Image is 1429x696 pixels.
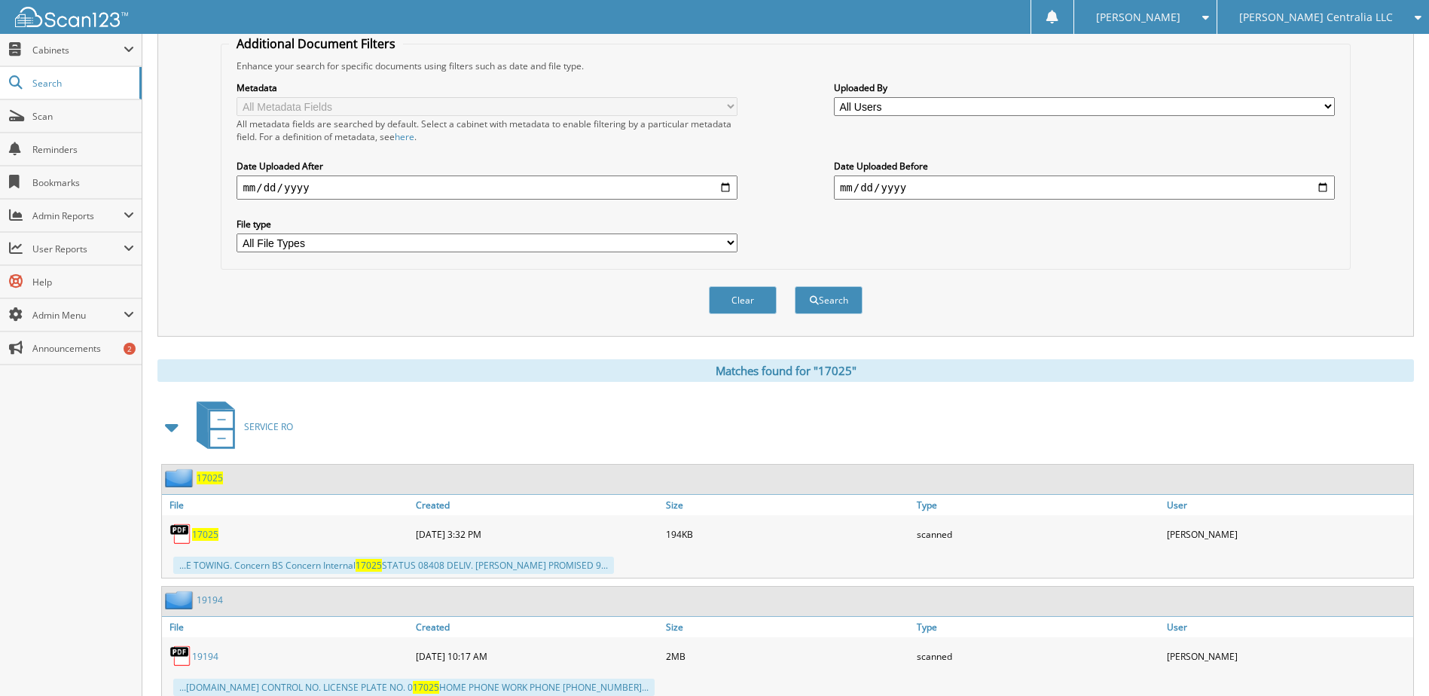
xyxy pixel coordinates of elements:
span: Cabinets [32,44,124,56]
div: ...E TOWING. Concern BS Concern Internal STATUS 08408 DELIV. [PERSON_NAME] PROMISED 9... [173,557,614,574]
img: PDF.png [169,645,192,667]
div: Matches found for "17025" [157,359,1414,382]
a: Created [412,495,662,515]
span: Reminders [32,143,134,156]
label: Date Uploaded Before [834,160,1335,172]
div: [DATE] 3:32 PM [412,519,662,549]
div: scanned [913,641,1163,671]
span: [PERSON_NAME] Centralia LLC [1239,13,1393,22]
span: User Reports [32,243,124,255]
span: 17025 [413,681,439,694]
span: Bookmarks [32,176,134,189]
label: File type [237,218,737,230]
a: User [1163,617,1413,637]
div: All metadata fields are searched by default. Select a cabinet with metadata to enable filtering b... [237,118,737,143]
div: 2MB [662,641,912,671]
div: ...[DOMAIN_NAME] CONTROL NO. LICENSE PLATE NO. 0 HOME PHONE WORK PHONE [PHONE_NUMBER]... [173,679,655,696]
a: Type [913,495,1163,515]
div: 194KB [662,519,912,549]
input: end [834,176,1335,200]
span: Admin Reports [32,209,124,222]
label: Metadata [237,81,737,94]
div: 2 [124,343,136,355]
span: [PERSON_NAME] [1096,13,1180,22]
span: SERVICE RO [244,420,293,433]
span: Announcements [32,342,134,355]
span: Admin Menu [32,309,124,322]
a: 17025 [197,472,223,484]
div: scanned [913,519,1163,549]
img: PDF.png [169,523,192,545]
a: Type [913,617,1163,637]
div: [DATE] 10:17 AM [412,641,662,671]
div: [PERSON_NAME] [1163,519,1413,549]
a: here [395,130,414,143]
input: start [237,176,737,200]
a: Created [412,617,662,637]
label: Date Uploaded After [237,160,737,172]
a: 17025 [192,528,218,541]
legend: Additional Document Filters [229,35,403,52]
a: File [162,617,412,637]
a: Size [662,617,912,637]
img: scan123-logo-white.svg [15,7,128,27]
div: Enhance your search for specific documents using filters such as date and file type. [229,60,1342,72]
span: 17025 [356,559,382,572]
span: Help [32,276,134,288]
span: Scan [32,110,134,123]
img: folder2.png [165,469,197,487]
img: folder2.png [165,591,197,609]
a: File [162,495,412,515]
button: Clear [709,286,777,314]
label: Uploaded By [834,81,1335,94]
button: Search [795,286,863,314]
a: 19194 [197,594,223,606]
div: [PERSON_NAME] [1163,641,1413,671]
a: Size [662,495,912,515]
a: SERVICE RO [188,397,293,456]
a: User [1163,495,1413,515]
span: Search [32,77,132,90]
a: 19194 [192,650,218,663]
